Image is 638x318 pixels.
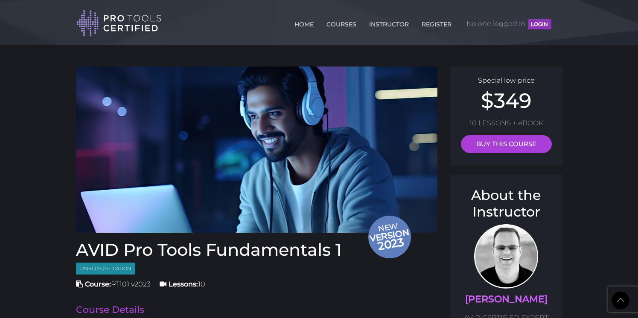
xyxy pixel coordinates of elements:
a: [PERSON_NAME] [465,293,548,305]
h3: About the Instructor [459,187,554,220]
strong: Lessons: [169,280,198,288]
span: New [368,221,413,254]
a: BUY THIS COURSE [461,135,552,153]
a: COURSES [324,16,358,29]
p: 10 LESSONS + eBOOK [459,118,554,129]
a: INSTRUCTOR [367,16,411,29]
span: 10 [160,280,205,288]
span: No one logged in [466,11,551,37]
a: REGISTER [420,16,454,29]
img: Pro tools certified Fundamentals 1 Course cover [76,66,438,233]
h2: $349 [459,90,554,111]
a: HOME [292,16,316,29]
strong: Course: [85,280,111,288]
span: 2023 [368,234,413,254]
a: Newversion 2023 [76,66,438,233]
a: Back to Top [612,292,629,309]
span: Special low price [478,76,535,84]
span: User Certification [76,263,135,275]
img: AVID Expert Instructor, Professor Scott Beckett profile photo [474,224,538,289]
span: PT101 v2023 [76,280,151,288]
h2: Course Details [76,305,438,315]
button: LOGIN [528,19,551,29]
img: Pro Tools Certified Logo [76,9,162,37]
span: version [368,229,411,241]
h1: AVID Pro Tools Fundamentals 1 [76,241,438,258]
